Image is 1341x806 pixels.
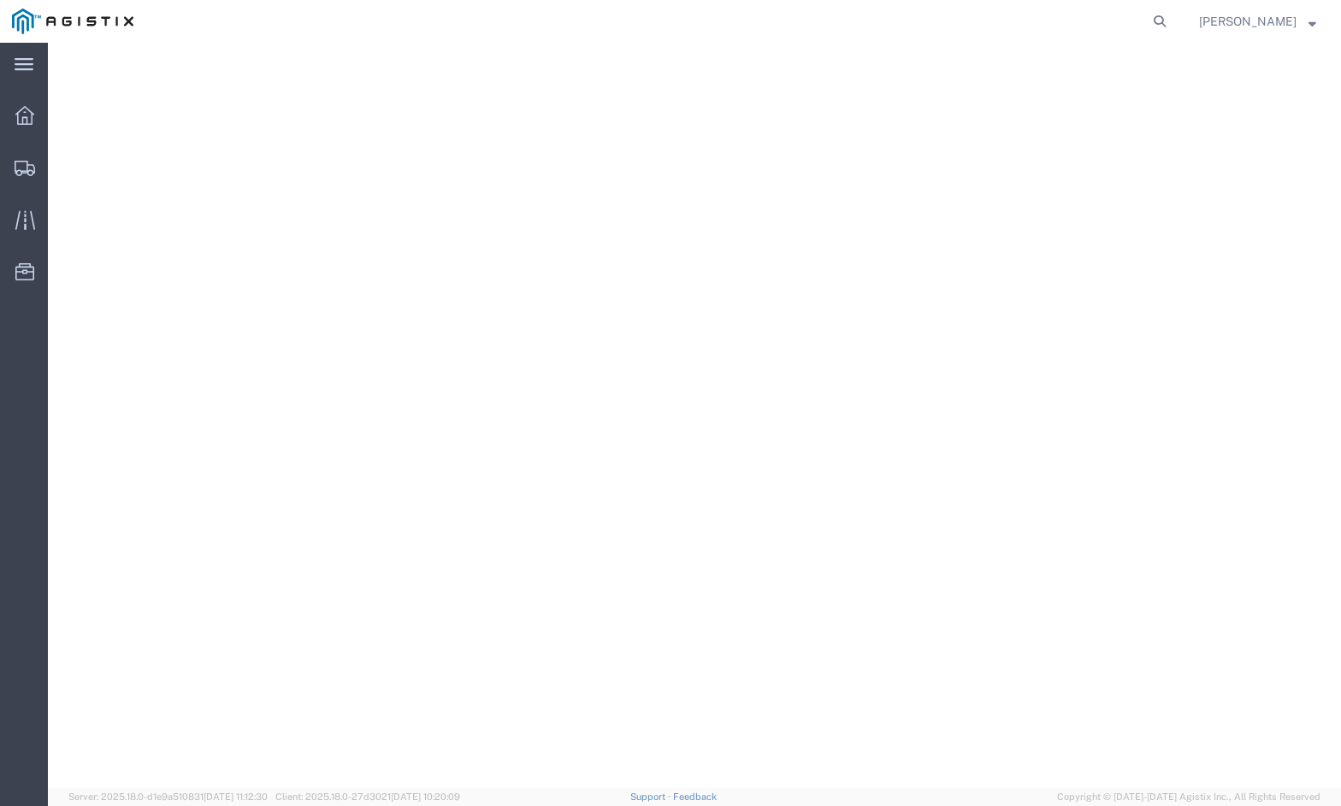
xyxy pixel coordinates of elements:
[391,791,460,802] span: [DATE] 10:20:09
[48,43,1341,788] iframe: FS Legacy Container
[1057,790,1320,804] span: Copyright © [DATE]-[DATE] Agistix Inc., All Rights Reserved
[1199,12,1297,31] span: Mustafa Sheriff
[673,791,717,802] a: Feedback
[204,791,268,802] span: [DATE] 11:12:30
[68,791,268,802] span: Server: 2025.18.0-d1e9a510831
[1198,11,1317,32] button: [PERSON_NAME]
[630,791,673,802] a: Support
[275,791,460,802] span: Client: 2025.18.0-27d3021
[12,9,133,34] img: logo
